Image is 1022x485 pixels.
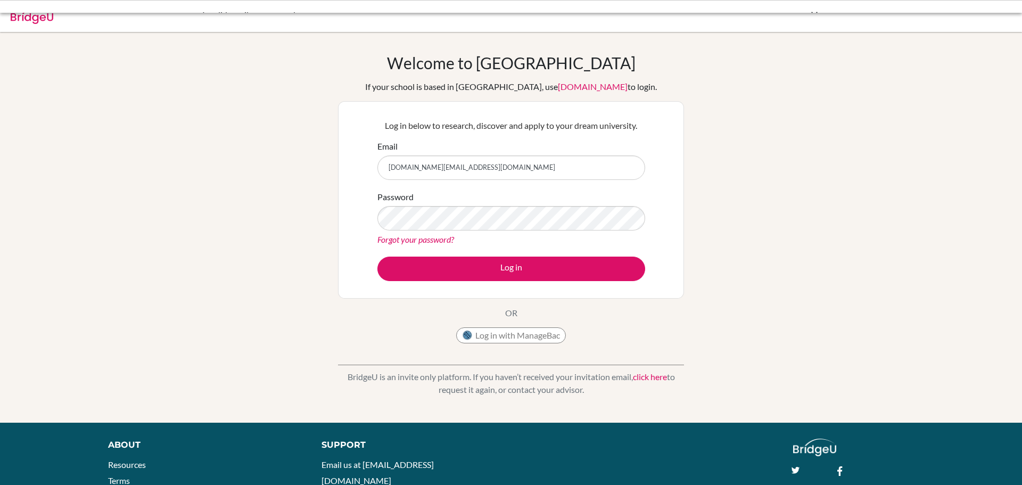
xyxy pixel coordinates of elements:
div: Invalid email or password. [202,9,660,21]
p: Log in below to research, discover and apply to your dream university. [377,119,645,132]
p: BridgeU is an invite only platform. If you haven’t received your invitation email, to request it ... [338,371,684,396]
label: Password [377,191,414,203]
button: Log in [377,257,645,281]
div: If your school is based in [GEOGRAPHIC_DATA], use to login. [365,80,657,93]
img: logo_white@2x-f4f0deed5e89b7ecb1c2cc34c3e3d731f90f0f143d5ea2071677605dd97b5244.png [793,439,836,456]
img: Bridge-U [11,7,53,24]
a: Resources [108,459,146,470]
h1: Welcome to [GEOGRAPHIC_DATA] [387,53,636,72]
a: Forgot your password? [377,234,454,244]
div: About [108,439,298,451]
p: OR [505,307,517,319]
a: [DOMAIN_NAME] [558,81,628,92]
a: click here [633,372,667,382]
div: Support [322,439,499,451]
button: Log in with ManageBac [456,327,566,343]
label: Email [377,140,398,153]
